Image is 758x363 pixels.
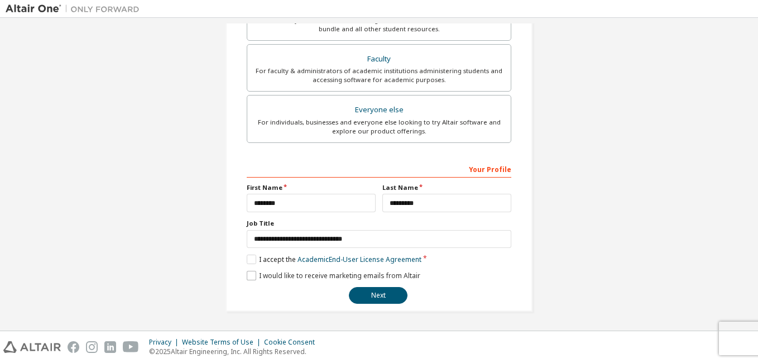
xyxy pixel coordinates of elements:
img: instagram.svg [86,341,98,353]
label: First Name [247,183,376,192]
img: youtube.svg [123,341,139,353]
div: Faculty [254,51,504,67]
img: altair_logo.svg [3,341,61,353]
img: Altair One [6,3,145,15]
p: © 2025 Altair Engineering, Inc. All Rights Reserved. [149,347,322,356]
label: I would like to receive marketing emails from Altair [247,271,420,280]
img: facebook.svg [68,341,79,353]
label: Last Name [382,183,511,192]
div: Privacy [149,338,182,347]
button: Next [349,287,407,304]
div: Cookie Consent [264,338,322,347]
img: linkedin.svg [104,341,116,353]
a: Academic End-User License Agreement [298,255,421,264]
div: For faculty & administrators of academic institutions administering students and accessing softwa... [254,66,504,84]
label: I accept the [247,255,421,264]
div: For individuals, businesses and everyone else looking to try Altair software and explore our prod... [254,118,504,136]
div: Website Terms of Use [182,338,264,347]
div: Everyone else [254,102,504,118]
div: Your Profile [247,160,511,178]
div: For currently enrolled students looking to access the free Altair Student Edition bundle and all ... [254,16,504,34]
label: Job Title [247,219,511,228]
